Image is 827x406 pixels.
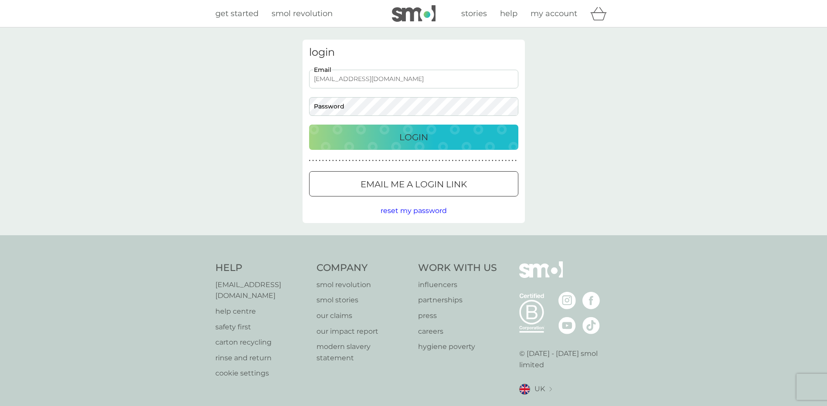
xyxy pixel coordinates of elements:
[381,205,447,217] button: reset my password
[582,317,600,334] img: visit the smol Tiktok page
[215,321,308,333] p: safety first
[512,159,514,163] p: ●
[317,294,409,306] a: smol stories
[309,171,518,196] button: Email me a login link
[349,159,351,163] p: ●
[317,261,409,275] h4: Company
[461,9,487,18] span: stories
[375,159,377,163] p: ●
[372,159,374,163] p: ●
[418,310,497,321] a: press
[405,159,407,163] p: ●
[322,159,324,163] p: ●
[452,159,453,163] p: ●
[332,159,334,163] p: ●
[392,5,436,22] img: smol
[362,159,364,163] p: ●
[461,7,487,20] a: stories
[361,177,467,191] p: Email me a login link
[415,159,417,163] p: ●
[316,159,317,163] p: ●
[389,159,391,163] p: ●
[215,261,308,275] h4: Help
[558,292,576,309] img: visit the smol Instagram page
[519,384,530,395] img: UK flag
[215,279,308,301] a: [EMAIL_ADDRESS][DOMAIN_NAME]
[472,159,473,163] p: ●
[317,310,409,321] a: our claims
[317,341,409,363] p: modern slavery statement
[215,7,259,20] a: get started
[272,7,333,20] a: smol revolution
[385,159,387,163] p: ●
[319,159,320,163] p: ●
[500,9,517,18] span: help
[469,159,470,163] p: ●
[495,159,497,163] p: ●
[215,337,308,348] a: carton recycling
[215,9,259,18] span: get started
[412,159,414,163] p: ●
[418,326,497,337] a: careers
[425,159,427,163] p: ●
[312,159,314,163] p: ●
[392,159,394,163] p: ●
[549,387,552,392] img: select a new location
[418,341,497,352] a: hygiene poverty
[272,9,333,18] span: smol revolution
[402,159,404,163] p: ●
[379,159,381,163] p: ●
[449,159,450,163] p: ●
[582,292,600,309] img: visit the smol Facebook page
[399,130,428,144] p: Login
[369,159,371,163] p: ●
[359,159,361,163] p: ●
[317,326,409,337] a: our impact report
[435,159,437,163] p: ●
[418,261,497,275] h4: Work With Us
[398,159,400,163] p: ●
[488,159,490,163] p: ●
[505,159,507,163] p: ●
[475,159,477,163] p: ●
[459,159,460,163] p: ●
[395,159,397,163] p: ●
[365,159,367,163] p: ●
[485,159,487,163] p: ●
[492,159,493,163] p: ●
[455,159,457,163] p: ●
[502,159,504,163] p: ●
[329,159,330,163] p: ●
[345,159,347,163] p: ●
[515,159,517,163] p: ●
[381,206,447,215] span: reset my password
[309,46,518,59] h3: login
[508,159,510,163] p: ●
[442,159,444,163] p: ●
[429,159,430,163] p: ●
[339,159,340,163] p: ●
[519,348,612,370] p: © [DATE] - [DATE] smol limited
[432,159,434,163] p: ●
[439,159,440,163] p: ●
[422,159,424,163] p: ●
[215,352,308,364] a: rinse and return
[500,7,517,20] a: help
[418,294,497,306] p: partnerships
[465,159,467,163] p: ●
[352,159,354,163] p: ●
[355,159,357,163] p: ●
[342,159,344,163] p: ●
[215,306,308,317] a: help centre
[336,159,337,163] p: ●
[519,261,563,291] img: smol
[382,159,384,163] p: ●
[531,7,577,20] a: my account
